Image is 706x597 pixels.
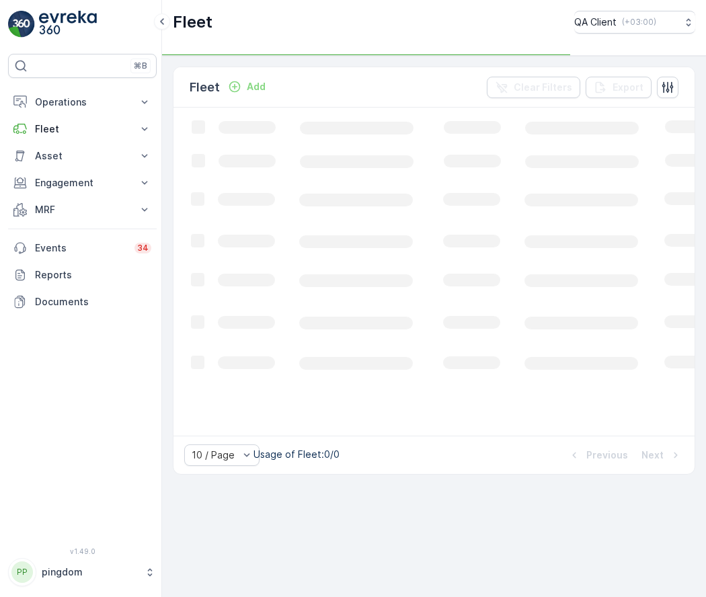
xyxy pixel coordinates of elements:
[8,288,157,315] a: Documents
[11,561,33,583] div: PP
[641,448,664,462] p: Next
[613,81,643,94] p: Export
[223,79,271,95] button: Add
[8,89,157,116] button: Operations
[622,17,656,28] p: ( +03:00 )
[35,203,130,216] p: MRF
[574,11,695,34] button: QA Client(+03:00)
[39,11,97,38] img: logo_light-DOdMpM7g.png
[134,61,147,71] p: ⌘B
[35,176,130,190] p: Engagement
[566,447,629,463] button: Previous
[173,11,212,33] p: Fleet
[35,95,130,109] p: Operations
[8,547,157,555] span: v 1.49.0
[640,447,684,463] button: Next
[8,558,157,586] button: PPpingdom
[8,169,157,196] button: Engagement
[35,122,130,136] p: Fleet
[586,448,628,462] p: Previous
[8,262,157,288] a: Reports
[137,243,149,253] p: 34
[8,196,157,223] button: MRF
[247,80,266,93] p: Add
[35,149,130,163] p: Asset
[35,241,126,255] p: Events
[514,81,572,94] p: Clear Filters
[35,268,151,282] p: Reports
[190,78,220,97] p: Fleet
[253,448,340,461] p: Usage of Fleet : 0/0
[8,143,157,169] button: Asset
[574,15,617,29] p: QA Client
[487,77,580,98] button: Clear Filters
[8,235,157,262] a: Events34
[35,295,151,309] p: Documents
[586,77,652,98] button: Export
[8,11,35,38] img: logo
[42,565,138,579] p: pingdom
[8,116,157,143] button: Fleet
